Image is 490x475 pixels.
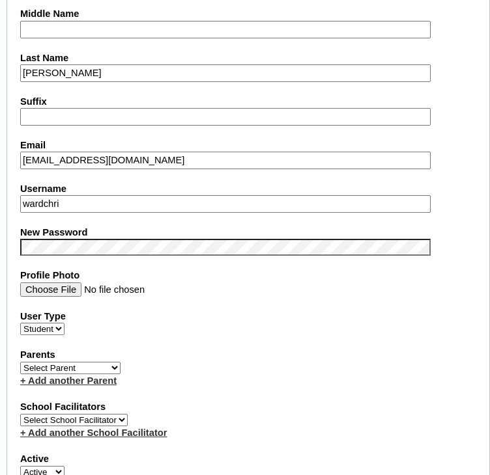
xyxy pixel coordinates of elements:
[20,400,476,414] label: School Facilitators
[20,428,167,438] a: + Add another School Facilitator
[20,348,476,362] label: Parents
[20,95,476,109] label: Suffix
[20,375,117,386] a: + Add another Parent
[20,182,476,196] label: Username
[20,226,476,239] label: New Password
[20,269,476,282] label: Profile Photo
[20,7,476,21] label: Middle Name
[20,452,476,466] label: Active
[20,51,476,65] label: Last Name
[20,139,476,152] label: Email
[20,310,476,323] label: User Type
